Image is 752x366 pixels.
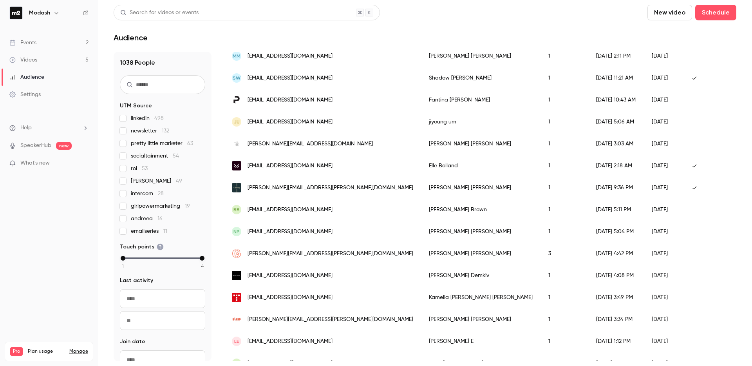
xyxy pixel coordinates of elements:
div: 1 [540,286,588,308]
div: Shadow [PERSON_NAME] [421,67,540,89]
div: 1 [540,133,588,155]
div: [PERSON_NAME] [PERSON_NAME] [421,45,540,67]
div: [PERSON_NAME] Demkiv [421,265,540,286]
span: linkedin [131,114,164,122]
span: 1 [122,263,124,270]
span: UTM Source [120,102,152,110]
div: 1 [540,67,588,89]
span: LE [234,338,239,345]
div: Search for videos or events [120,9,199,17]
div: [DATE] [644,111,684,133]
span: [EMAIL_ADDRESS][DOMAIN_NAME] [248,206,333,214]
span: 28 [158,191,164,196]
div: [PERSON_NAME] [PERSON_NAME] [421,243,540,265]
img: carawayhome.com [232,183,241,192]
div: [DATE] 5:04 PM [588,221,644,243]
div: [DATE] [644,221,684,243]
span: [EMAIL_ADDRESS][DOMAIN_NAME] [248,337,333,346]
input: From [120,289,205,308]
li: help-dropdown-opener [9,124,89,132]
span: Last activity [120,277,153,284]
div: [DATE] 3:03 AM [588,133,644,155]
div: max [200,256,204,261]
div: 1 [540,177,588,199]
span: girlpowermarketing [131,202,190,210]
div: [DATE] 4:08 PM [588,265,644,286]
h1: 1038 People [120,58,205,67]
span: SW [233,74,240,82]
img: whitehaven.co.nz [232,139,241,149]
div: [DATE] 5:11 PM [588,199,644,221]
span: [PERSON_NAME][EMAIL_ADDRESS][PERSON_NAME][DOMAIN_NAME] [248,184,413,192]
div: [DATE] [644,308,684,330]
img: Modash [10,7,22,19]
button: New video [647,5,692,20]
div: [PERSON_NAME] [PERSON_NAME] [421,177,540,199]
span: Touch points [120,243,164,251]
div: 1 [540,265,588,286]
span: 19 [185,203,190,209]
span: 49 [176,178,182,184]
div: [DATE] [644,265,684,286]
div: Fantina [PERSON_NAME] [421,89,540,111]
span: socialtainment [131,152,179,160]
div: [DATE] [644,155,684,177]
div: [PERSON_NAME] [PERSON_NAME] [421,133,540,155]
span: [EMAIL_ADDRESS][DOMAIN_NAME] [248,118,333,126]
a: Manage [69,348,88,355]
div: 1 [540,89,588,111]
span: 4 [201,263,204,270]
iframe: Noticeable Trigger [79,160,89,167]
span: ju [234,118,240,125]
div: [DATE] 10:43 AM [588,89,644,111]
span: new [56,142,72,150]
div: [DATE] [644,67,684,89]
span: [EMAIL_ADDRESS][DOMAIN_NAME] [248,272,333,280]
span: 11 [163,228,167,234]
div: [PERSON_NAME] [PERSON_NAME] [421,221,540,243]
div: [DATE] 2:11 PM [588,45,644,67]
div: [DATE] 11:21 AM [588,67,644,89]
div: Videos [9,56,37,64]
span: [PERSON_NAME][EMAIL_ADDRESS][DOMAIN_NAME] [248,140,373,148]
span: emailseries [131,227,167,235]
span: [EMAIL_ADDRESS][DOMAIN_NAME] [248,96,333,104]
span: 498 [154,116,164,121]
span: What's new [20,159,50,167]
span: [EMAIL_ADDRESS][DOMAIN_NAME] [248,228,333,236]
div: [DATE] 4:42 PM [588,243,644,265]
span: 54 [173,153,179,159]
span: Np [233,228,240,235]
div: [DATE] 2:18 AM [588,155,644,177]
div: [PERSON_NAME] Brown [421,199,540,221]
div: 1 [540,111,588,133]
div: 1 [540,155,588,177]
div: 1 [540,45,588,67]
span: BB [233,206,240,213]
span: 132 [162,128,169,134]
span: [EMAIL_ADDRESS][DOMAIN_NAME] [248,52,333,60]
span: 53 [142,166,148,171]
div: Kamelia [PERSON_NAME] [PERSON_NAME] [421,286,540,308]
img: tes.edu.ec [232,293,241,302]
span: Pro [10,347,23,356]
div: 1 [540,221,588,243]
div: Audience [9,73,44,81]
span: [PERSON_NAME][EMAIL_ADDRESS][PERSON_NAME][DOMAIN_NAME] [248,315,413,324]
span: pretty little marketer [131,140,193,147]
img: gymondo.com [232,249,241,258]
a: SpeakerHub [20,141,51,150]
img: mariemur.com [232,271,241,280]
div: [PERSON_NAME] E [421,330,540,352]
span: 63 [187,141,193,146]
div: [DATE] 1:12 PM [588,330,644,352]
div: jiyoung um [421,111,540,133]
input: To [120,311,205,330]
div: [DATE] 9:36 PM [588,177,644,199]
span: [EMAIL_ADDRESS][DOMAIN_NAME] [248,162,333,170]
div: Settings [9,91,41,98]
div: [DATE] [644,133,684,155]
img: glossexpress.com [232,315,241,324]
div: [DATE] [644,330,684,352]
div: [DATE] [644,89,684,111]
